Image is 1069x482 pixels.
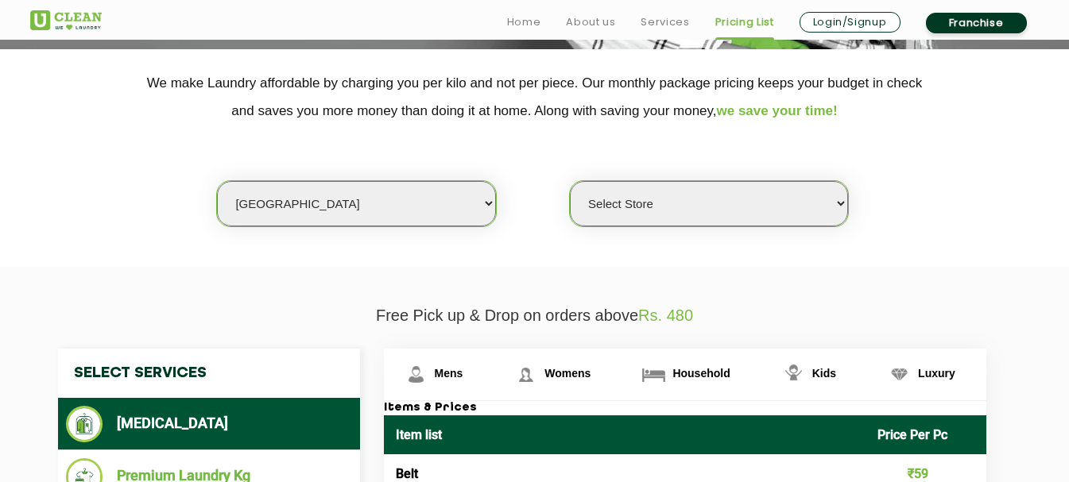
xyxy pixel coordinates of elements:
[384,401,986,415] h3: Items & Prices
[641,13,689,32] a: Services
[544,367,591,380] span: Womens
[66,406,103,442] img: Dry Cleaning
[780,361,808,388] img: Kids
[30,10,102,30] img: UClean Laundry and Dry Cleaning
[672,367,730,380] span: Household
[507,13,541,32] a: Home
[30,307,1040,325] p: Free Pick up & Drop on orders above
[715,13,774,32] a: Pricing List
[717,103,838,118] span: we save your time!
[58,349,360,398] h4: Select Services
[866,415,986,454] th: Price Per Pc
[402,361,430,388] img: Mens
[30,69,1040,125] p: We make Laundry affordable by charging you per kilo and not per piece. Our monthly package pricin...
[638,307,693,324] span: Rs. 480
[800,12,901,33] a: Login/Signup
[812,367,836,380] span: Kids
[384,415,866,454] th: Item list
[566,13,615,32] a: About us
[640,361,668,388] img: Household
[926,13,1027,33] a: Franchise
[435,367,463,380] span: Mens
[66,406,352,442] li: [MEDICAL_DATA]
[885,361,913,388] img: Luxury
[918,367,955,380] span: Luxury
[512,361,540,388] img: Womens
